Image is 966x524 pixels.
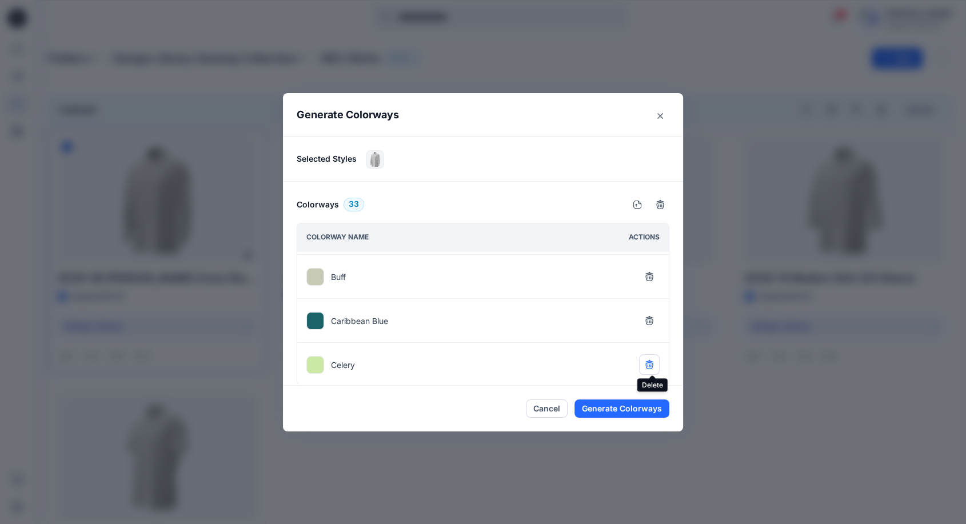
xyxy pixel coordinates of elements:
[297,198,339,211] h6: Colorways
[651,107,669,125] button: Close
[306,231,369,243] p: Colorway name
[331,315,388,327] p: Caribbean Blue
[574,399,669,418] button: Generate Colorways
[366,151,384,168] img: GC20-38 LS Criss Cross Diamond Shirt
[331,271,346,283] p: Buff
[629,231,660,243] p: Actions
[297,153,357,165] p: Selected Styles
[283,93,683,136] header: Generate Colorways
[331,359,355,371] p: Celery
[349,198,359,211] span: 33
[526,399,568,418] button: Cancel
